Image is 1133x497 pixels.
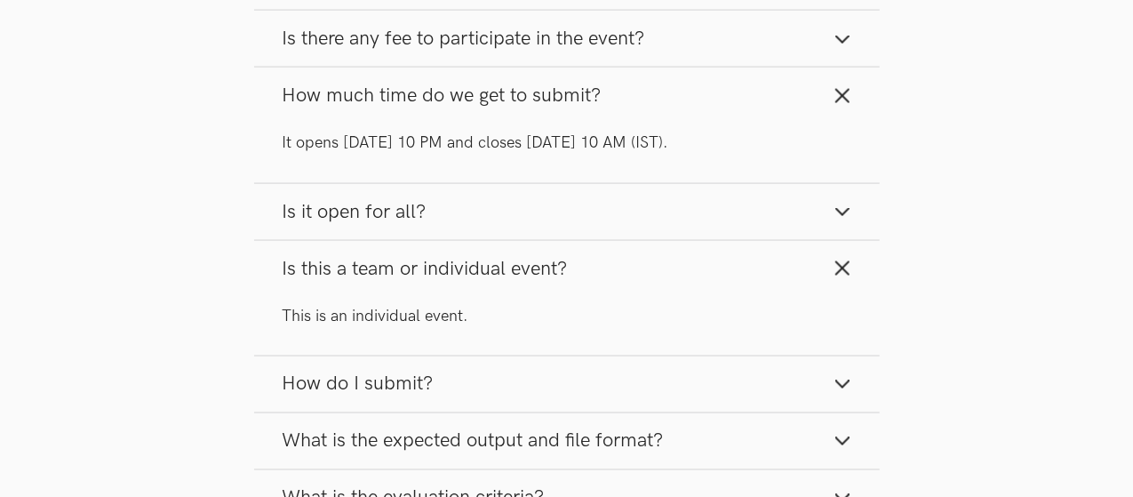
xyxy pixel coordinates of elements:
p: It opens [DATE] 10 PM and closes [DATE] 10 AM (IST). [283,132,851,154]
span: How do I submit? [283,373,434,397]
button: Is this a team or individual event? [254,241,880,297]
button: How much time do we get to submit? [254,68,880,124]
div: Is this a team or individual event? [254,297,880,356]
span: Is it open for all? [283,200,427,224]
button: Is it open for all? [254,184,880,240]
button: How do I submit? [254,357,880,413]
span: Is there any fee to participate in the event? [283,27,645,51]
div: How much time do we get to submit? [254,124,880,182]
p: This is an individual event. [283,305,851,327]
span: How much time do we get to submit? [283,84,602,108]
span: What is the expected output and file format? [283,429,664,453]
span: Is this a team or individual event? [283,257,568,281]
button: Is there any fee to participate in the event? [254,11,880,67]
button: What is the expected output and file format? [254,413,880,469]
